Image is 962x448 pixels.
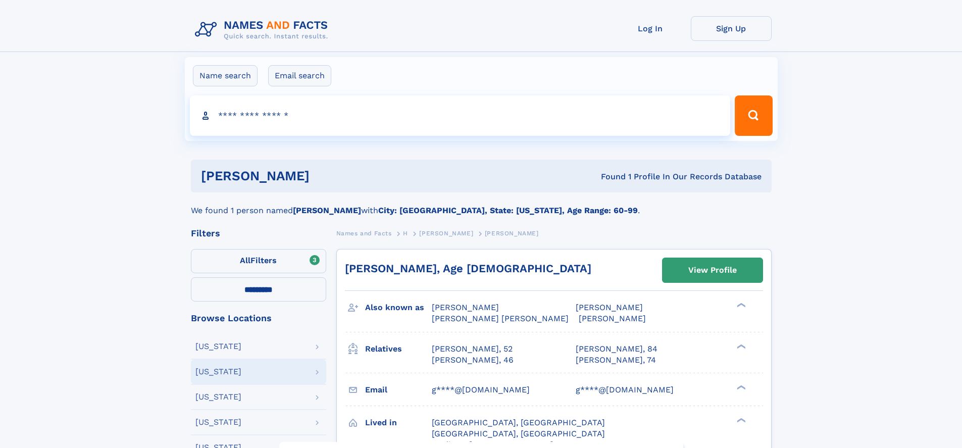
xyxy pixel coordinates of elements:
div: [US_STATE] [195,368,241,376]
h3: Lived in [365,414,432,431]
a: [PERSON_NAME], 46 [432,355,514,366]
input: search input [190,95,731,136]
div: ❯ [734,417,746,423]
a: View Profile [663,258,763,282]
div: ❯ [734,302,746,309]
span: [PERSON_NAME] [419,230,473,237]
a: Log In [610,16,691,41]
h3: Relatives [365,340,432,358]
a: [PERSON_NAME], 52 [432,343,513,355]
h1: [PERSON_NAME] [201,170,455,182]
a: H [403,227,408,239]
span: [PERSON_NAME] [579,314,646,323]
a: [PERSON_NAME], 84 [576,343,657,355]
div: We found 1 person named with . [191,192,772,217]
span: [PERSON_NAME] [432,303,499,312]
span: [PERSON_NAME] [PERSON_NAME] [432,314,569,323]
span: [PERSON_NAME] [485,230,539,237]
button: Search Button [735,95,772,136]
a: [PERSON_NAME], 74 [576,355,656,366]
label: Email search [268,65,331,86]
div: [US_STATE] [195,393,241,401]
label: Filters [191,249,326,273]
div: ❯ [734,343,746,350]
span: H [403,230,408,237]
a: [PERSON_NAME] [419,227,473,239]
span: [GEOGRAPHIC_DATA], [GEOGRAPHIC_DATA] [432,429,605,438]
div: Filters [191,229,326,238]
span: All [240,256,250,265]
div: [US_STATE] [195,418,241,426]
b: [PERSON_NAME] [293,206,361,215]
div: View Profile [688,259,737,282]
a: Names and Facts [336,227,392,239]
div: ❯ [734,384,746,390]
span: [GEOGRAPHIC_DATA], [GEOGRAPHIC_DATA] [432,418,605,427]
img: Logo Names and Facts [191,16,336,43]
div: Browse Locations [191,314,326,323]
b: City: [GEOGRAPHIC_DATA], State: [US_STATE], Age Range: 60-99 [378,206,638,215]
div: [US_STATE] [195,342,241,351]
label: Name search [193,65,258,86]
a: [PERSON_NAME], Age [DEMOGRAPHIC_DATA] [345,262,591,275]
h3: Also known as [365,299,432,316]
span: [PERSON_NAME] [576,303,643,312]
h3: Email [365,381,432,399]
a: Sign Up [691,16,772,41]
div: Found 1 Profile In Our Records Database [455,171,762,182]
